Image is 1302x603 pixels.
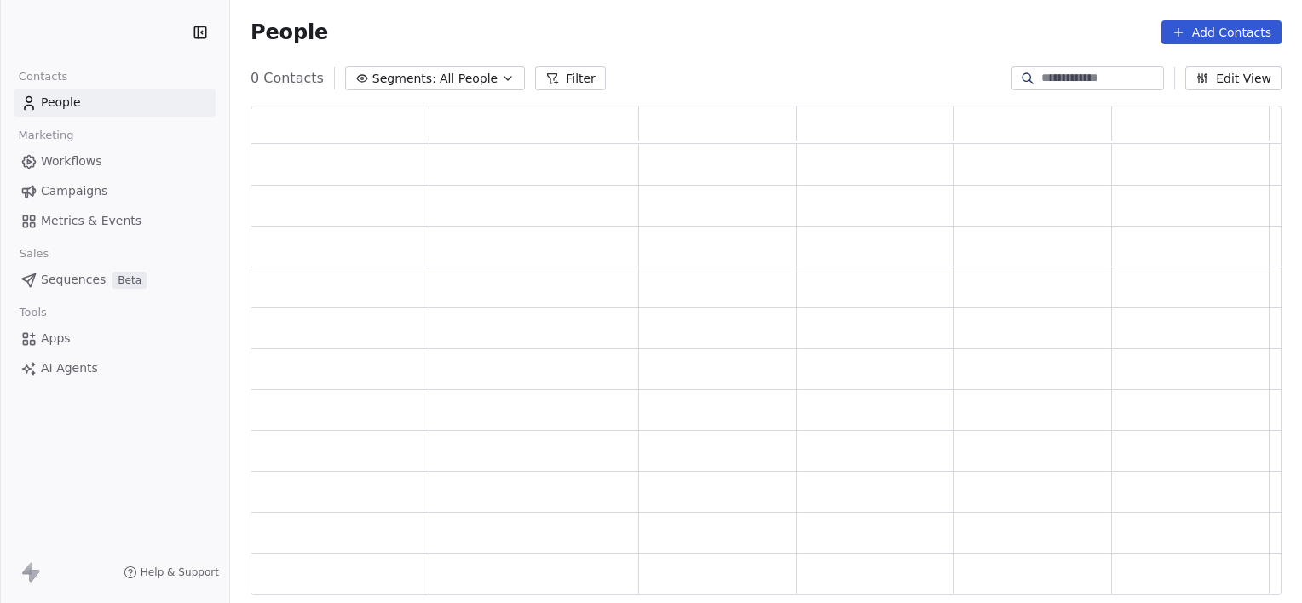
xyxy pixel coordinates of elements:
span: 0 Contacts [251,68,324,89]
a: Apps [14,324,216,353]
a: SequencesBeta [14,266,216,294]
button: Filter [535,66,606,90]
button: Add Contacts [1161,20,1282,44]
span: Sales [12,241,56,267]
span: Tools [12,300,54,325]
button: Edit View [1185,66,1282,90]
a: People [14,89,216,117]
span: Help & Support [141,566,219,579]
span: Sequences [41,271,106,289]
span: Apps [41,330,71,347]
span: People [41,94,81,112]
span: Campaigns [41,182,107,200]
a: Metrics & Events [14,207,216,235]
span: Workflows [41,152,102,170]
span: Marketing [11,123,81,148]
a: AI Agents [14,354,216,382]
span: All People [440,70,498,88]
span: Metrics & Events [41,212,141,230]
span: AI Agents [41,359,98,377]
span: Contacts [11,64,75,89]
span: Beta [112,272,147,289]
a: Help & Support [124,566,219,579]
a: Campaigns [14,177,216,205]
span: Segments: [372,70,436,88]
span: People [251,20,328,45]
a: Workflows [14,147,216,175]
